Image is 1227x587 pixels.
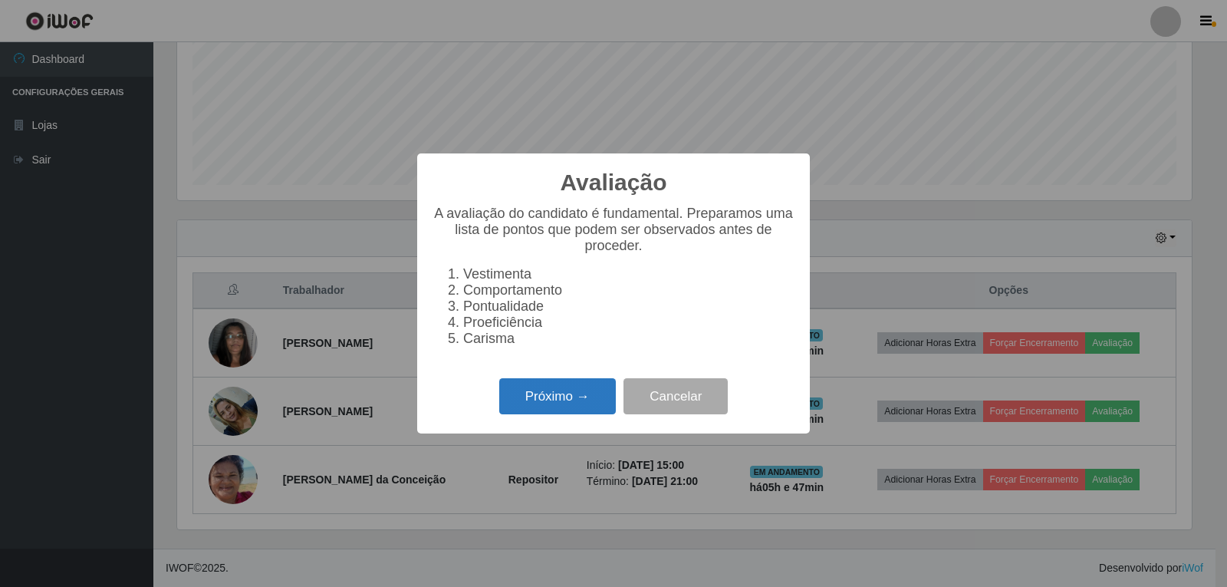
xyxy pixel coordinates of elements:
[463,315,794,331] li: Proeficiência
[499,378,616,414] button: Próximo →
[463,282,794,298] li: Comportamento
[463,266,794,282] li: Vestimenta
[433,206,794,254] p: A avaliação do candidato é fundamental. Preparamos uma lista de pontos que podem ser observados a...
[463,331,794,347] li: Carisma
[561,169,667,196] h2: Avaliação
[463,298,794,315] li: Pontualidade
[623,378,728,414] button: Cancelar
